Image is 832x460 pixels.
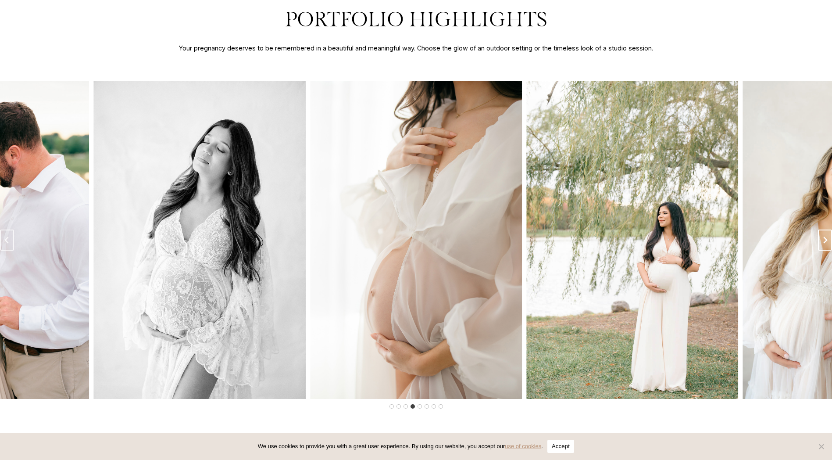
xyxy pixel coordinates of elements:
button: Go to slide 6 [425,404,429,409]
p: Your pregnancy deserves to be remembered in a beautiful and meaningful way. Choose the glow of an... [112,43,720,53]
span: We use cookies to provide you with a great user experience. By using our website, you accept our . [258,442,543,451]
button: Next slide [818,230,832,251]
button: Go to slide 1 [389,404,394,409]
button: Accept [547,440,574,453]
button: Go to slide 5 [418,404,422,409]
img: intimate maternity photos with soft lighting [310,81,522,399]
button: Go to slide 3 [404,404,408,409]
span: No [817,442,825,451]
img: Pregnant woman in white dress outdoor maternity shoot [526,81,738,399]
a: use of cookies [505,443,541,449]
h2: Portfolio highlights [21,7,811,33]
button: Go to slide 2 [396,404,401,409]
div: 3 of 8 [94,81,306,399]
div: 5 of 8 [526,81,738,399]
button: Go to slide 7 [432,404,436,409]
button: Go to slide 8 [439,404,443,409]
button: Go to slide 4 [411,404,415,409]
div: 4 of 8 [310,81,522,399]
img: Pregnant woman holding belly in lace dress with eyes closed. [94,81,306,399]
